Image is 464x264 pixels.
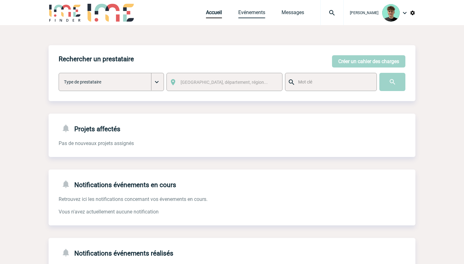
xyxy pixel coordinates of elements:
[59,124,120,133] h4: Projets affectés
[61,124,74,133] img: notifications-24-px-g.png
[181,80,268,85] span: [GEOGRAPHIC_DATA], département, région...
[59,209,159,215] span: Vous n'avez actuellement aucune notification
[350,11,378,15] span: [PERSON_NAME]
[49,4,81,22] img: IME-Finder
[61,248,74,257] img: notifications-24-px-g.png
[59,55,134,63] h4: Rechercher un prestataire
[59,196,208,202] span: Retrouvez ici les notifications concernant vos évenements en cours.
[379,73,405,91] input: Submit
[206,9,222,18] a: Accueil
[238,9,265,18] a: Evénements
[61,180,74,189] img: notifications-24-px-g.png
[282,9,304,18] a: Messages
[59,140,134,146] span: Pas de nouveaux projets assignés
[59,180,176,189] h4: Notifications événements en cours
[297,78,371,86] input: Mot clé
[382,4,400,22] img: 131612-0.png
[59,248,173,257] h4: Notifications événements réalisés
